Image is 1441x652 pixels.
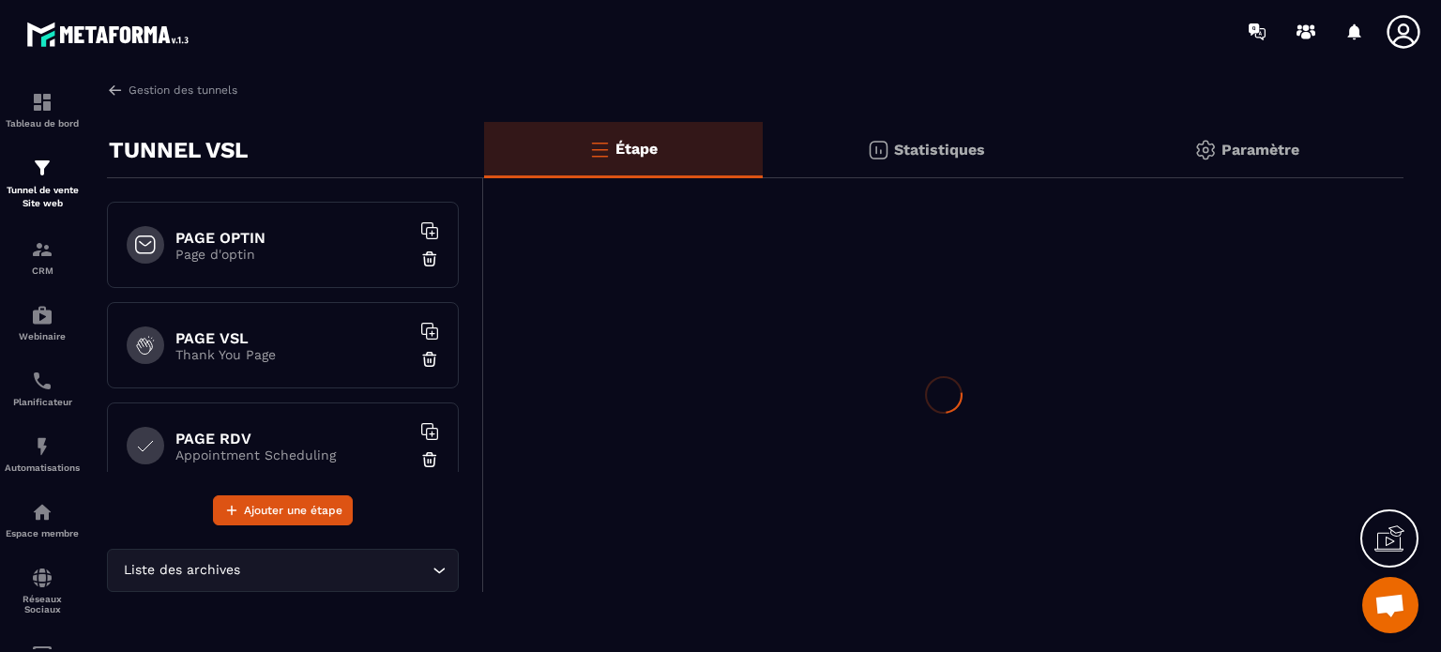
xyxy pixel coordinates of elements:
[5,528,80,538] p: Espace membre
[5,77,80,143] a: formationformationTableau de bord
[5,397,80,407] p: Planificateur
[244,501,342,520] span: Ajouter une étape
[26,17,195,52] img: logo
[107,549,459,592] div: Search for option
[175,347,410,362] p: Thank You Page
[213,495,353,525] button: Ajouter une étape
[615,140,658,158] p: Étape
[5,184,80,210] p: Tunnel de vente Site web
[420,450,439,469] img: trash
[109,131,248,169] p: TUNNEL VSL
[31,304,53,326] img: automations
[244,560,428,581] input: Search for option
[175,447,410,462] p: Appointment Scheduling
[5,118,80,129] p: Tableau de bord
[119,560,244,581] span: Liste des archives
[588,138,611,160] img: bars-o.4a397970.svg
[5,421,80,487] a: automationsautomationsAutomatisations
[5,290,80,356] a: automationsautomationsWebinaire
[5,356,80,421] a: schedulerschedulerPlanificateur
[107,82,124,99] img: arrow
[31,370,53,392] img: scheduler
[31,435,53,458] img: automations
[31,157,53,179] img: formation
[420,350,439,369] img: trash
[107,82,237,99] a: Gestion des tunnels
[5,594,80,614] p: Réseaux Sociaux
[31,567,53,589] img: social-network
[5,331,80,341] p: Webinaire
[31,91,53,114] img: formation
[5,224,80,290] a: formationformationCRM
[175,229,410,247] h6: PAGE OPTIN
[420,250,439,268] img: trash
[5,143,80,224] a: formationformationTunnel de vente Site web
[5,265,80,276] p: CRM
[175,329,410,347] h6: PAGE VSL
[175,247,410,262] p: Page d'optin
[31,501,53,523] img: automations
[5,553,80,629] a: social-networksocial-networkRéseaux Sociaux
[1221,141,1299,159] p: Paramètre
[5,487,80,553] a: automationsautomationsEspace membre
[894,141,985,159] p: Statistiques
[1362,577,1418,633] div: Ouvrir le chat
[867,139,889,161] img: stats.20deebd0.svg
[175,430,410,447] h6: PAGE RDV
[1194,139,1217,161] img: setting-gr.5f69749f.svg
[5,462,80,473] p: Automatisations
[31,238,53,261] img: formation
